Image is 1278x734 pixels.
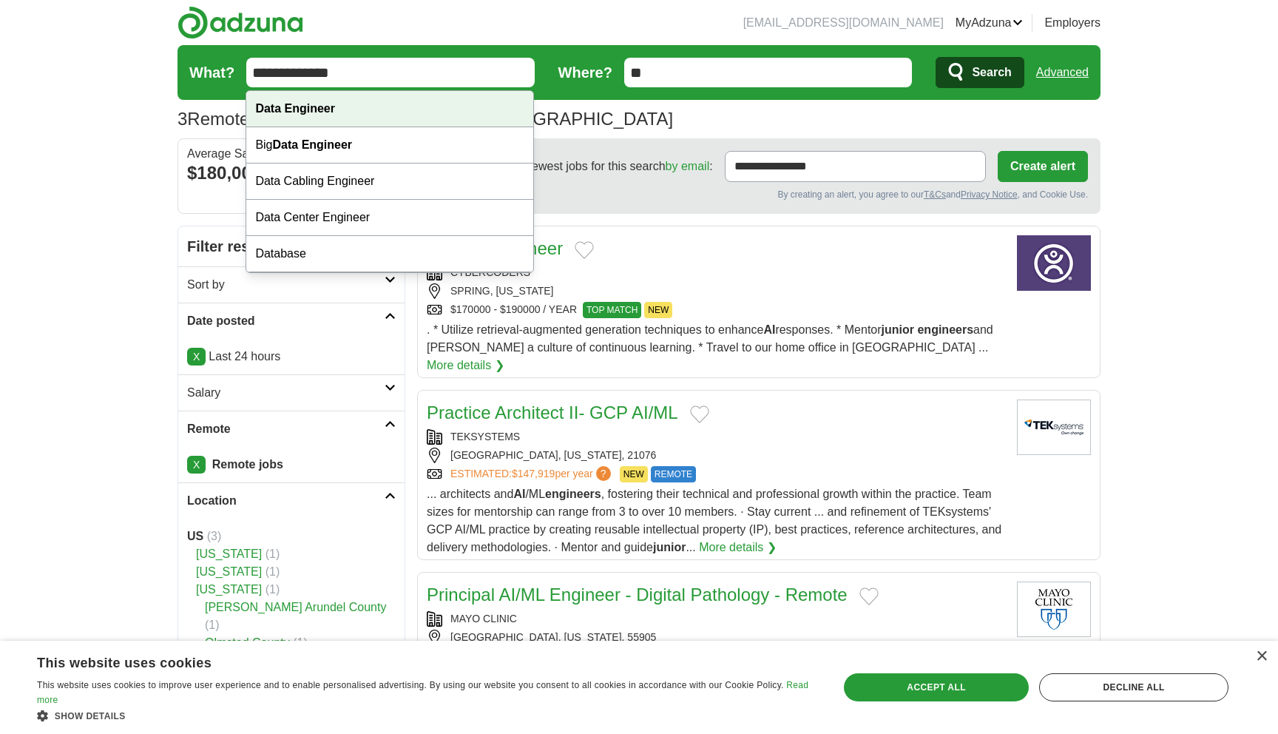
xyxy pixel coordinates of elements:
a: X [187,456,206,474]
div: Show details [37,708,815,723]
a: Employers [1044,14,1100,32]
a: Olmsted County [205,636,290,649]
div: Big [246,127,533,164]
label: What? [189,61,234,84]
button: Create alert [998,151,1088,182]
button: Add to favorite jobs [690,405,709,423]
img: Mayo Clinic logo [1017,582,1091,637]
img: Adzuna logo [177,6,303,39]
div: Data Center Engineer [246,200,533,236]
span: $147,919 [512,468,555,479]
p: Last 24 hours [187,348,396,366]
span: (1) [266,565,280,578]
strong: Data Engineer [255,102,335,115]
span: REMOTE [651,466,696,482]
div: Database [246,236,533,272]
button: Add to favorite jobs [859,587,879,605]
div: [GEOGRAPHIC_DATA], [US_STATE], 55905 [427,630,1005,645]
div: SPRING, [US_STATE] [427,283,1005,299]
span: (3) [207,530,222,542]
a: Location [178,482,405,519]
span: Receive the newest jobs for this search : [459,158,712,175]
a: [US_STATE] [196,548,262,560]
span: (1) [266,548,280,560]
img: CyberCoders logo [1017,235,1091,291]
strong: AI [763,323,775,336]
div: Decline all [1039,673,1228,701]
strong: Remote jobs [212,458,283,471]
span: NEW [644,302,672,318]
button: Search [936,57,1024,88]
div: Accept all [844,673,1029,701]
a: X [187,348,206,366]
li: [EMAIL_ADDRESS][DOMAIN_NAME] [743,14,944,32]
a: Advanced [1036,58,1089,87]
strong: US [187,530,203,542]
span: (1) [205,619,220,631]
div: Average Salary [187,148,396,160]
strong: AI [513,488,525,500]
a: MyAdzuna [956,14,1024,32]
div: Data Cabling Engineer [246,164,533,200]
a: Sort by [178,266,405,303]
span: Show details [55,711,126,721]
div: Close [1256,651,1267,662]
span: Search [972,58,1011,87]
div: By creating an alert, you agree to our and , and Cookie Use. [430,188,1088,201]
strong: Data Engineer [273,138,353,151]
span: NEW [620,466,648,482]
strong: engineers [545,488,601,500]
div: $180,000 [187,160,396,186]
a: Date posted [178,303,405,339]
a: [US_STATE] [196,565,262,578]
button: Add to favorite jobs [575,241,594,259]
strong: junior [653,541,686,553]
h2: Salary [187,384,385,402]
span: TOP MATCH [583,302,641,318]
a: [PERSON_NAME] Arundel County [205,601,386,613]
a: Practice Architect II- GCP AI/ML [427,403,678,422]
h2: Filter results [178,226,405,266]
a: T&Cs [924,189,946,200]
strong: junior [882,323,914,336]
a: More details ❯ [427,357,504,374]
h2: Sort by [187,276,385,294]
span: ... architects and /ML , fostering their technical and professional growth within the practice. T... [427,488,1001,553]
span: (1) [293,636,308,649]
a: Remote [178,411,405,447]
img: TEKsystems logo [1017,400,1091,455]
a: Principal AI/ML Engineer - Digital Pathology - Remote [427,585,848,605]
a: by email [666,160,710,172]
div: [GEOGRAPHIC_DATA], [US_STATE], 21076 [427,448,1005,463]
strong: engineers [917,323,973,336]
div: This website uses cookies [37,650,778,672]
a: Privacy Notice [961,189,1018,200]
h1: Remote junior AI engineer Jobs in the [GEOGRAPHIC_DATA] [177,109,673,129]
span: This website uses cookies to improve user experience and to enable personalised advertising. By u... [37,680,784,690]
span: (1) [266,583,280,596]
span: 3 [177,106,187,132]
div: $170000 - $190000 / YEAR [427,302,1005,318]
h2: Remote [187,420,385,438]
a: Salary [178,374,405,411]
h2: Location [187,492,385,510]
label: Where? [558,61,612,84]
a: [US_STATE] [196,583,262,596]
a: ESTIMATED:$147,919per year? [450,466,614,482]
span: ? [596,466,611,481]
span: . * Utilize retrieval-augmented generation techniques to enhance responses. * Mentor and [PERSON_... [427,323,993,354]
a: TEKSYSTEMS [450,431,520,442]
a: More details ❯ [699,539,777,556]
a: MAYO CLINIC [450,613,517,624]
h2: Date posted [187,312,385,330]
